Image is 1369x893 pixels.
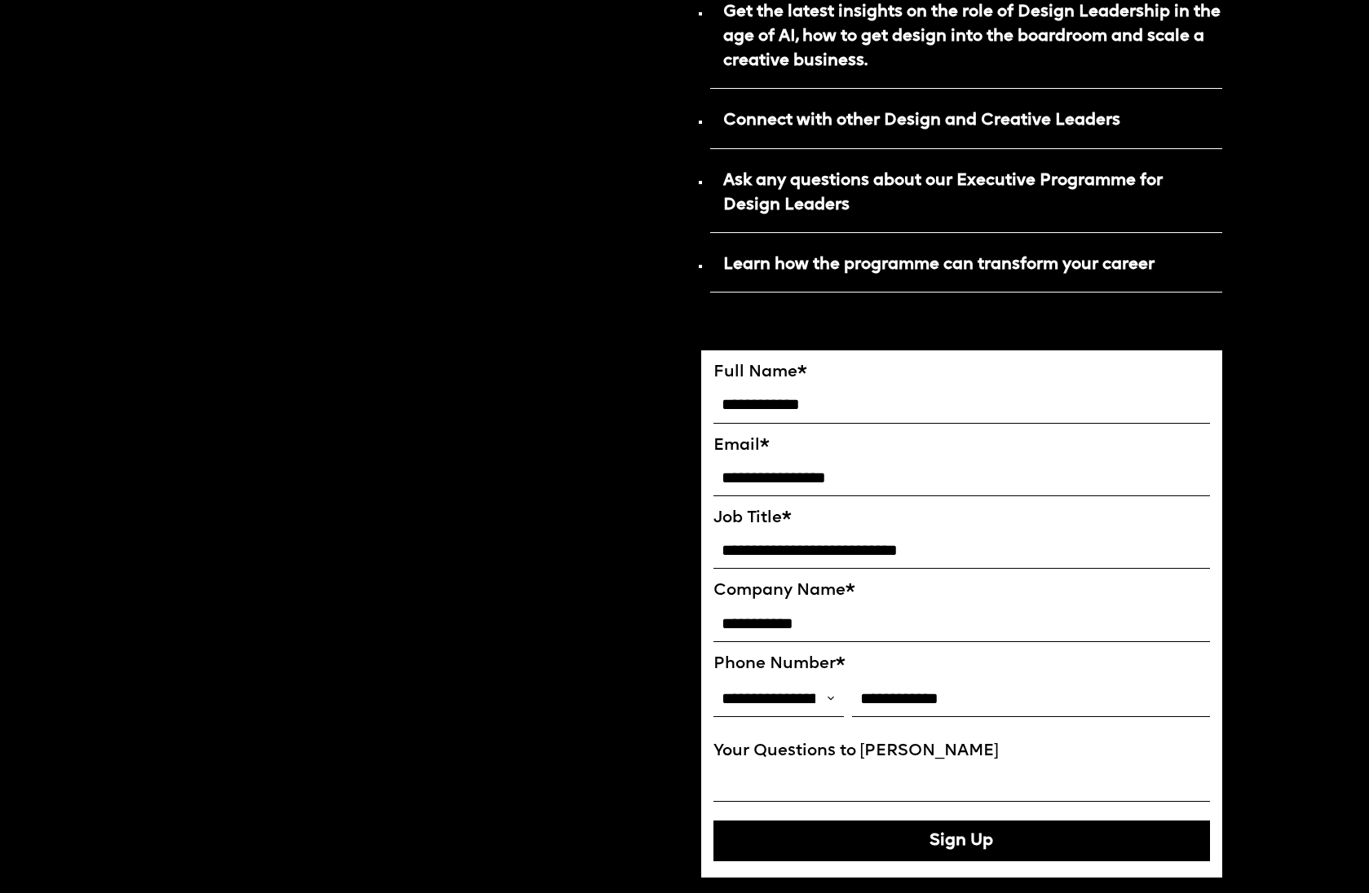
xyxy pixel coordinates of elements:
[713,363,1211,382] label: Full Name
[713,436,1211,455] label: Email
[723,257,1155,273] strong: Learn how the programme can transform your career
[713,820,1211,861] button: Sign Up
[713,654,1211,674] label: Phone Number
[723,112,1120,129] strong: Connect with other Design and Creative Leaders
[713,581,1211,600] label: Company Name
[723,4,1221,69] strong: Get the latest insights on the role of Design Leadership in the age of AI, how to get design into...
[713,508,1211,528] label: Job Title
[723,173,1163,213] strong: Ask any questions about our Executive Programme for Design Leaders
[713,741,1211,761] label: Your Questions to [PERSON_NAME]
